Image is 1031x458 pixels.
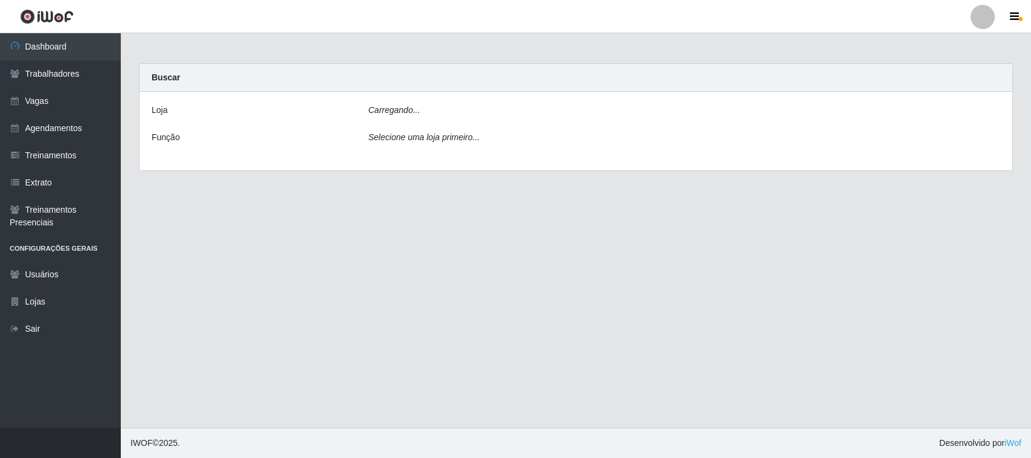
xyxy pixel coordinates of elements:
a: iWof [1004,438,1021,448]
span: IWOF [130,438,153,448]
i: Carregando... [368,105,420,115]
i: Selecione uma loja primeiro... [368,132,480,142]
label: Loja [152,104,167,117]
strong: Buscar [152,73,180,82]
img: CoreUI Logo [20,9,74,24]
span: Desenvolvido por [939,437,1021,450]
label: Função [152,131,180,144]
span: © 2025 . [130,437,180,450]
